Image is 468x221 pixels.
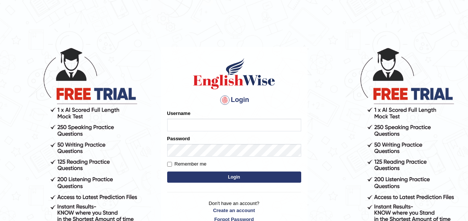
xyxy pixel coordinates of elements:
h4: Login [167,94,301,106]
label: Username [167,110,191,117]
input: Remember me [167,162,172,167]
button: Login [167,172,301,183]
label: Remember me [167,160,207,168]
a: Create an account [167,207,301,214]
label: Password [167,135,190,142]
img: Logo of English Wise sign in for intelligent practice with AI [192,57,277,90]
